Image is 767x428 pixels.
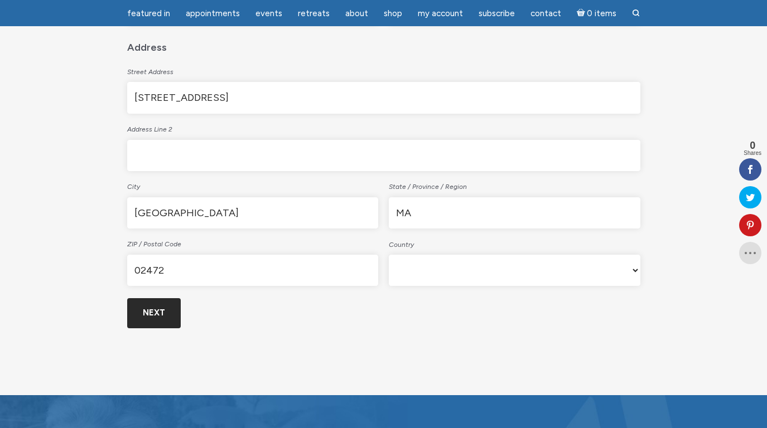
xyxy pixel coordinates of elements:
[127,61,640,81] label: Street Address
[570,2,624,25] a: Cart0 items
[524,3,568,25] a: Contact
[127,8,170,18] span: featured in
[744,150,761,156] span: Shares
[411,3,470,25] a: My Account
[577,8,587,18] i: Cart
[472,3,522,25] a: Subscribe
[291,3,336,25] a: Retreats
[127,176,379,196] label: City
[530,8,561,18] span: Contact
[389,176,640,196] label: State / Province / Region
[479,8,515,18] span: Subscribe
[127,118,640,138] label: Address Line 2
[377,3,409,25] a: Shop
[255,8,282,18] span: Events
[298,8,330,18] span: Retreats
[127,298,181,328] input: Next
[587,9,616,18] span: 0 items
[127,233,379,253] label: ZIP / Postal Code
[249,3,289,25] a: Events
[418,8,463,18] span: My Account
[186,8,240,18] span: Appointments
[345,8,368,18] span: About
[179,3,247,25] a: Appointments
[127,33,640,56] legend: Address
[384,8,402,18] span: Shop
[389,234,640,254] label: Country
[339,3,375,25] a: About
[120,3,177,25] a: featured in
[744,140,761,150] span: 0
